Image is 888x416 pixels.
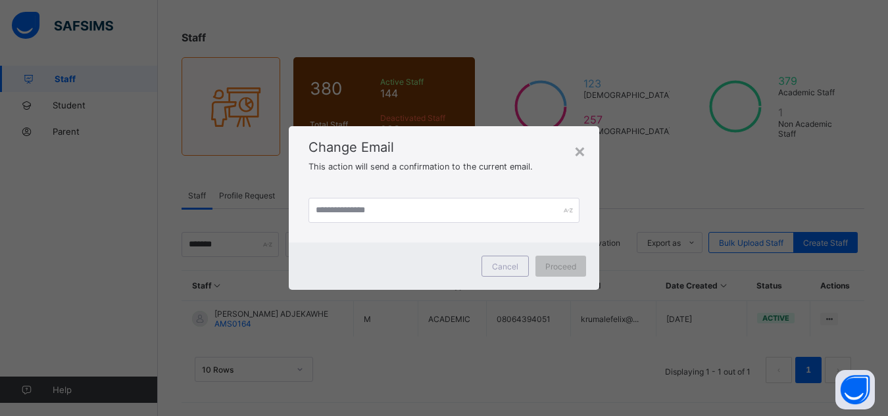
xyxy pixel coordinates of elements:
span: This action will send a confirmation to the current email. [308,162,533,172]
div: × [574,139,586,162]
span: Proceed [545,262,576,271]
button: Open asap [835,370,875,409]
span: Cancel [492,262,518,271]
span: Change Email [308,139,580,155]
